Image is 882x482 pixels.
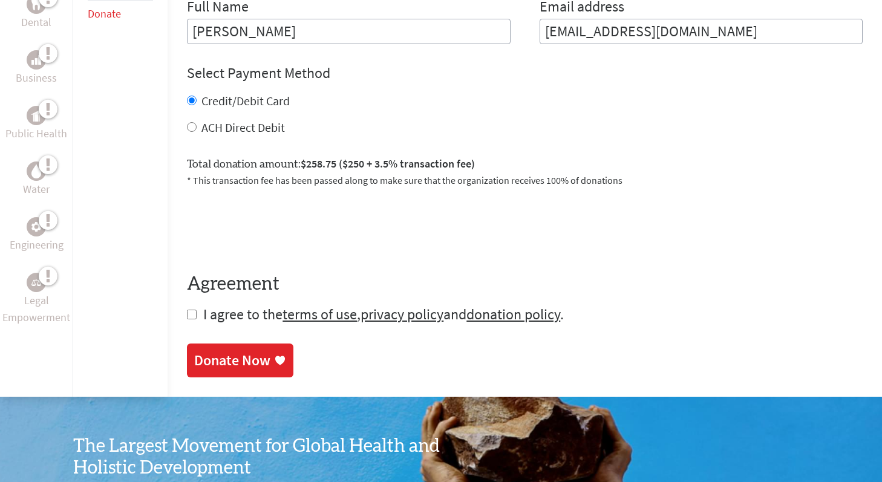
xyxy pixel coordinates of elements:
[361,305,443,324] a: privacy policy
[27,161,46,181] div: Water
[31,222,41,232] img: Engineering
[187,173,863,187] p: * This transaction fee has been passed along to make sure that the organization receives 100% of ...
[301,157,475,171] span: $258.75 ($250 + 3.5% transaction fee)
[5,125,67,142] p: Public Health
[201,120,285,135] label: ACH Direct Debit
[187,273,863,295] h4: Agreement
[31,279,41,286] img: Legal Empowerment
[10,217,64,253] a: EngineeringEngineering
[2,292,70,326] p: Legal Empowerment
[27,50,46,70] div: Business
[187,344,293,377] a: Donate Now
[27,273,46,292] div: Legal Empowerment
[5,106,67,142] a: Public HealthPublic Health
[16,70,57,86] p: Business
[187,19,510,44] input: Enter Full Name
[73,435,441,479] h3: The Largest Movement for Global Health and Holistic Development
[23,181,50,198] p: Water
[466,305,560,324] a: donation policy
[27,217,46,236] div: Engineering
[88,7,121,21] a: Donate
[540,19,863,44] input: Your Email
[283,305,357,324] a: terms of use
[88,1,153,27] li: Donate
[194,351,270,370] div: Donate Now
[187,155,475,173] label: Total donation amount:
[10,236,64,253] p: Engineering
[203,305,564,324] span: I agree to the , and .
[2,273,70,326] a: Legal EmpowermentLegal Empowerment
[21,14,51,31] p: Dental
[23,161,50,198] a: WaterWater
[31,109,41,122] img: Public Health
[31,55,41,65] img: Business
[16,50,57,86] a: BusinessBusiness
[201,93,290,108] label: Credit/Debit Card
[187,202,371,249] iframe: reCAPTCHA
[187,64,863,83] h4: Select Payment Method
[27,106,46,125] div: Public Health
[31,164,41,178] img: Water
